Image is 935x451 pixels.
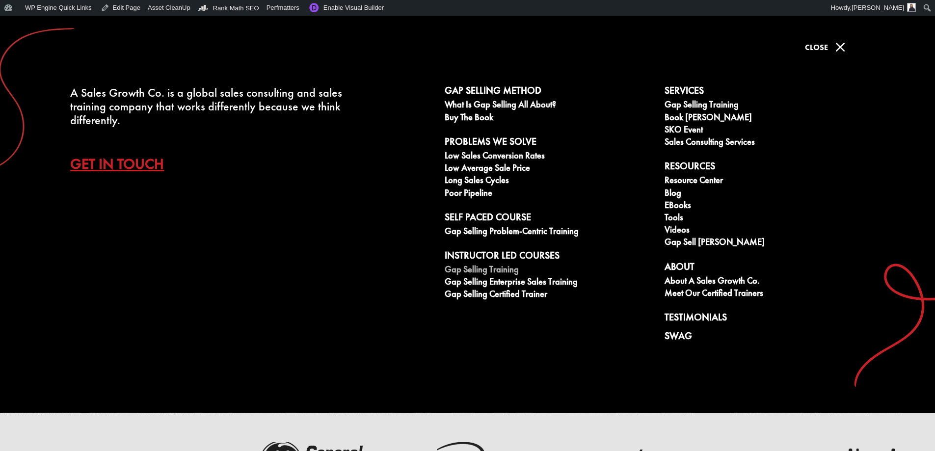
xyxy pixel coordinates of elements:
[213,4,259,12] span: Rank Math SEO
[445,163,654,175] a: Low Average Sale Price
[665,237,874,249] a: Gap Sell [PERSON_NAME]
[852,4,904,11] span: [PERSON_NAME]
[445,277,654,289] a: Gap Selling Enterprise Sales Training
[70,147,179,181] a: Get In Touch
[665,276,874,288] a: About A Sales Growth Co.
[830,37,850,57] span: M
[445,112,654,125] a: Buy The Book
[445,175,654,187] a: Long Sales Cycles
[665,137,874,149] a: Sales Consulting Services
[665,225,874,237] a: Videos
[445,136,654,151] a: Problems We Solve
[665,212,874,225] a: Tools
[665,200,874,212] a: eBooks
[445,212,654,226] a: Self Paced Course
[805,42,828,53] span: Close
[26,26,108,33] div: Domain: [DOMAIN_NAME]
[665,312,874,326] a: Testimonials
[665,188,874,200] a: Blog
[37,63,88,69] div: Domain Overview
[445,226,654,239] a: Gap Selling Problem-Centric Training
[665,175,874,187] a: Resource Center
[665,125,874,137] a: SKO Event
[16,16,24,24] img: logo_orange.svg
[665,330,874,345] a: Swag
[27,16,48,24] div: v 4.0.25
[665,112,874,125] a: Book [PERSON_NAME]
[445,265,654,277] a: Gap Selling Training
[27,62,34,70] img: tab_domain_overview_orange.svg
[445,100,654,112] a: What is Gap Selling all about?
[665,160,874,175] a: Resources
[108,63,165,69] div: Keywords by Traffic
[98,62,106,70] img: tab_keywords_by_traffic_grey.svg
[16,26,24,33] img: website_grey.svg
[445,289,654,301] a: Gap Selling Certified Trainer
[445,250,654,265] a: Instructor Led Courses
[665,261,874,276] a: About
[665,85,874,100] a: Services
[665,100,874,112] a: Gap Selling Training
[445,188,654,200] a: Poor Pipeline
[70,86,349,127] div: A Sales Growth Co. is a global sales consulting and sales training company that works differently...
[445,151,654,163] a: Low Sales Conversion Rates
[665,288,874,300] a: Meet our Certified Trainers
[445,85,654,100] a: Gap Selling Method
